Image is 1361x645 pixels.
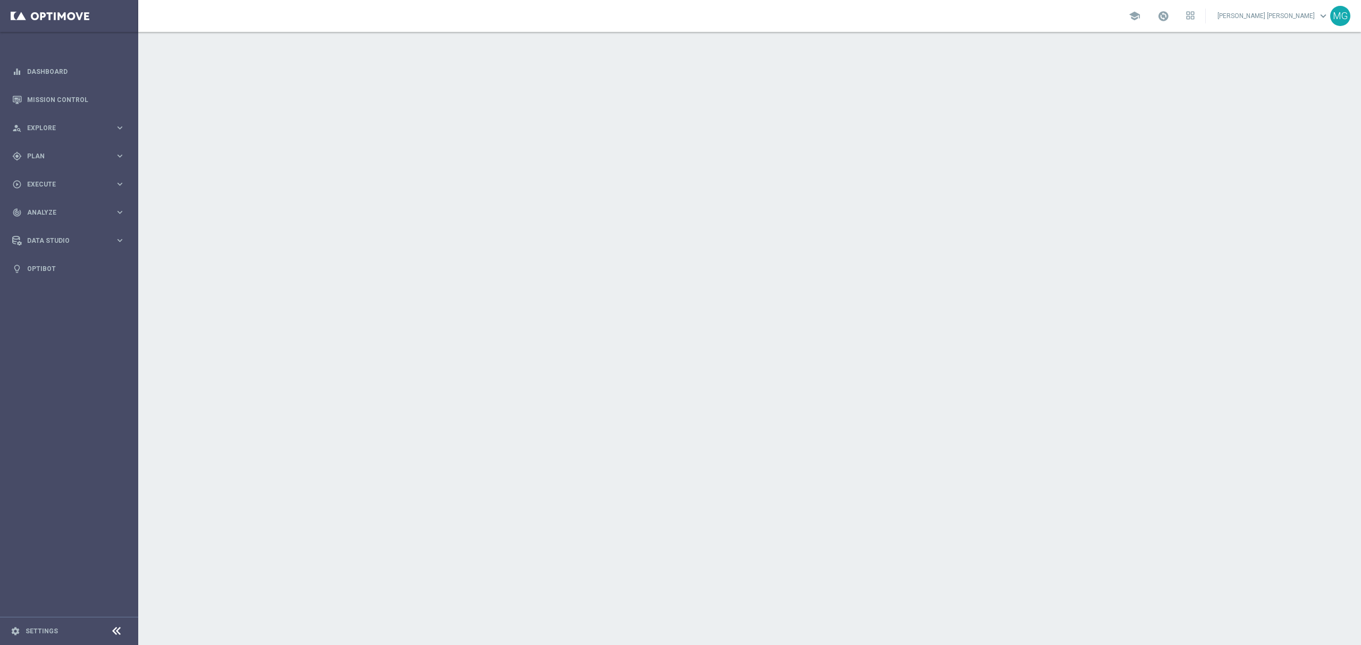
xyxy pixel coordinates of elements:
i: keyboard_arrow_right [115,179,125,189]
button: track_changes Analyze keyboard_arrow_right [12,208,125,217]
div: MG [1330,6,1350,26]
div: Dashboard [12,57,125,86]
div: Execute [12,180,115,189]
span: school [1129,10,1140,22]
a: Dashboard [27,57,125,86]
button: lightbulb Optibot [12,265,125,273]
i: gps_fixed [12,151,22,161]
span: Explore [27,125,115,131]
i: person_search [12,123,22,133]
i: keyboard_arrow_right [115,151,125,161]
i: keyboard_arrow_right [115,235,125,245]
i: lightbulb [12,264,22,274]
div: Data Studio [12,236,115,245]
button: Mission Control [12,96,125,104]
button: equalizer Dashboard [12,67,125,76]
a: [PERSON_NAME] [PERSON_NAME]keyboard_arrow_down [1216,8,1330,24]
span: Plan [27,153,115,159]
a: Optibot [27,254,125,283]
span: Analyze [27,209,115,216]
div: Analyze [12,208,115,217]
button: Data Studio keyboard_arrow_right [12,236,125,245]
span: Data Studio [27,237,115,244]
span: Execute [27,181,115,188]
span: keyboard_arrow_down [1317,10,1329,22]
button: person_search Explore keyboard_arrow_right [12,124,125,132]
a: Mission Control [27,86,125,114]
i: equalizer [12,67,22,77]
div: Mission Control [12,86,125,114]
button: gps_fixed Plan keyboard_arrow_right [12,152,125,160]
a: Settings [26,628,58,634]
div: Optibot [12,254,125,283]
div: Plan [12,151,115,161]
div: Explore [12,123,115,133]
button: play_circle_outline Execute keyboard_arrow_right [12,180,125,189]
i: keyboard_arrow_right [115,123,125,133]
i: settings [11,626,20,636]
i: play_circle_outline [12,180,22,189]
i: track_changes [12,208,22,217]
i: keyboard_arrow_right [115,207,125,217]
